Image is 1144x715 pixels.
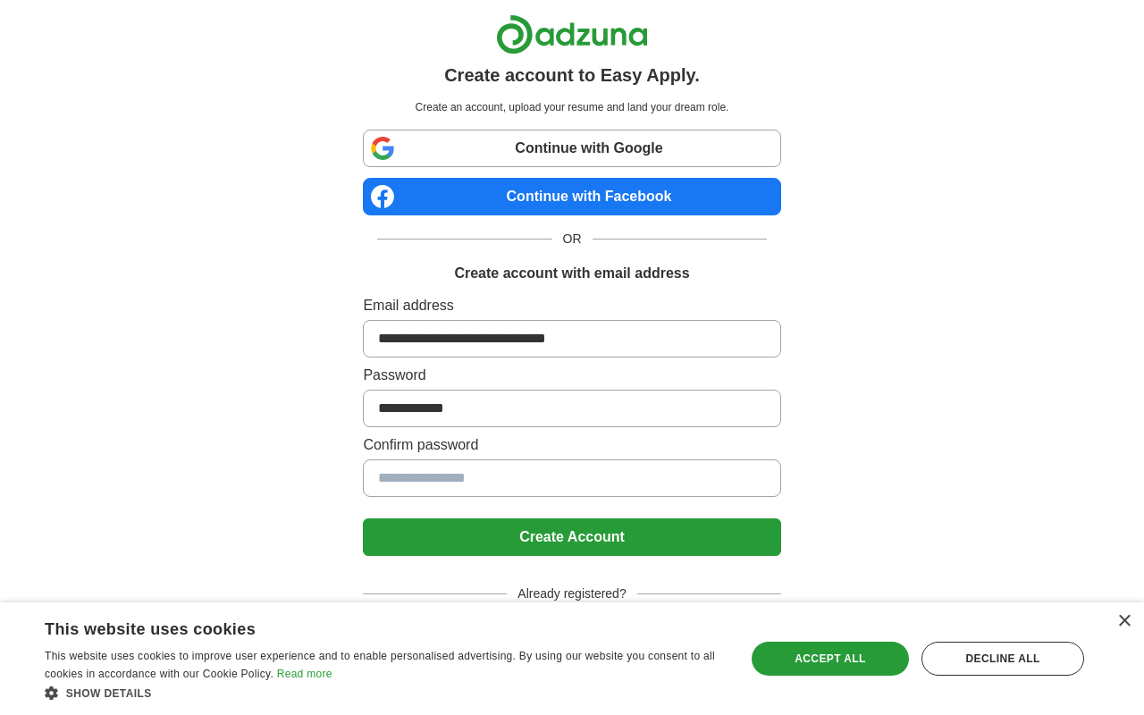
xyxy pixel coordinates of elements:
div: This website uses cookies [45,613,680,640]
span: OR [552,230,593,248]
span: Already registered? [507,585,636,603]
div: Show details [45,684,725,702]
div: Close [1117,615,1131,628]
a: Continue with Google [363,130,780,167]
a: Read more, opens a new window [277,668,332,680]
img: Adzuna logo [496,14,648,55]
h1: Create account to Easy Apply. [444,62,700,88]
div: Decline all [921,642,1084,676]
label: Confirm password [363,434,780,456]
label: Email address [363,295,780,316]
span: This website uses cookies to improve user experience and to enable personalised advertising. By u... [45,650,715,680]
button: Create Account [363,518,780,556]
h1: Create account with email address [454,263,689,284]
label: Password [363,365,780,386]
div: Accept all [752,642,909,676]
span: Show details [66,687,152,700]
a: Continue with Facebook [363,178,780,215]
p: Create an account, upload your resume and land your dream role. [366,99,777,115]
